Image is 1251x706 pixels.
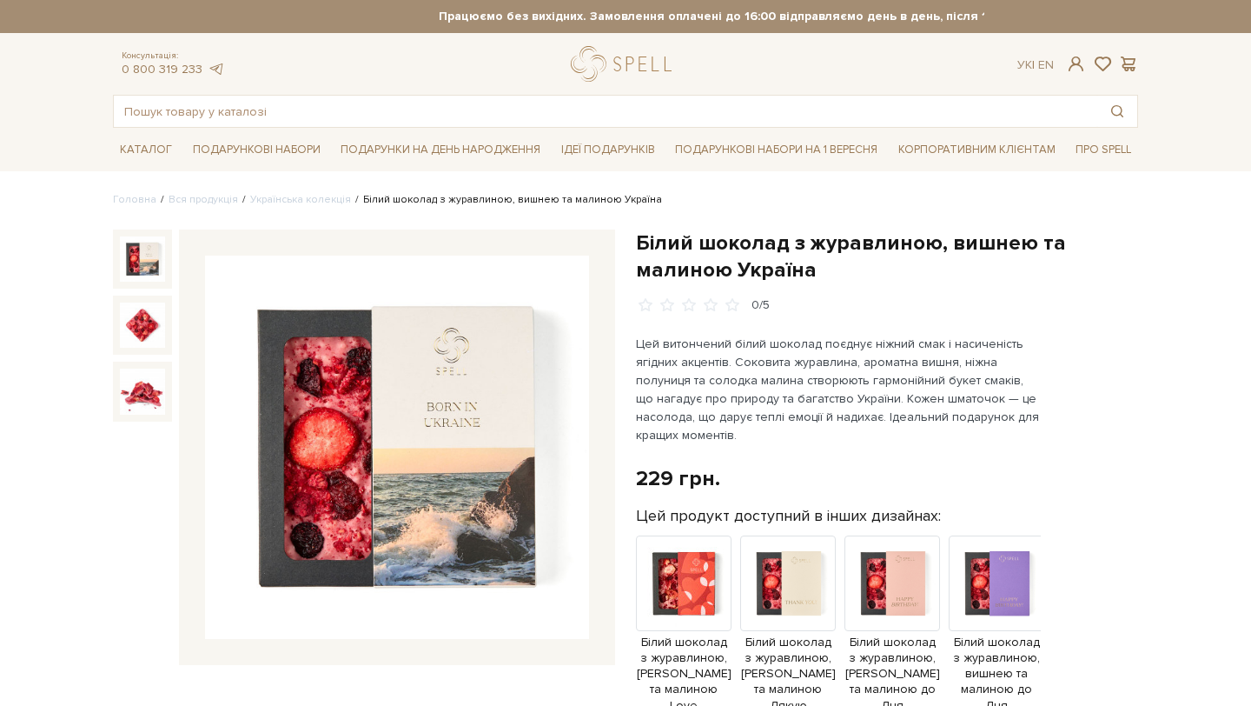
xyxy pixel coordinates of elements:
[740,536,836,631] img: Продукт
[891,135,1062,164] a: Корпоративним клієнтам
[351,192,662,208] li: Білий шоколад з журавлиною, вишнею та малиною Україна
[113,193,156,206] a: Головна
[1069,137,1138,163] span: Про Spell
[1032,57,1035,72] span: |
[949,536,1044,631] img: Продукт
[114,96,1097,127] input: Пошук товару у каталозі
[120,236,165,282] img: Білий шоколад з журавлиною, вишнею та малиною Україна
[636,506,941,526] label: Цей продукт доступний в інших дизайнах:
[250,193,351,206] a: Українська колекція
[120,369,165,414] img: Білий шоколад з журавлиною, вишнею та малиною Україна
[554,137,662,163] span: Ідеї подарунків
[113,137,179,163] span: Каталог
[751,297,770,314] div: 0/5
[1038,57,1054,72] a: En
[844,536,940,631] img: Продукт
[1017,57,1054,73] div: Ук
[668,135,884,164] a: Подарункові набори на 1 Вересня
[636,230,1138,283] h1: Білий шоколад з журавлиною, вишнею та малиною Україна
[636,536,731,631] img: Продукт
[122,50,224,62] span: Консультація:
[122,62,202,77] a: 0 800 319 233
[1097,96,1137,127] button: Пошук товару у каталозі
[636,465,720,492] div: 229 грн.
[205,256,589,640] img: Білий шоколад з журавлиною, вишнею та малиною Україна
[169,193,238,206] a: Вся продукція
[334,137,547,163] span: Подарунки на День народження
[207,62,224,77] a: telegram
[571,46,679,82] a: logo
[120,303,165,348] img: Білий шоколад з журавлиною, вишнею та малиною Україна
[186,137,328,163] span: Подарункові набори
[636,335,1043,444] p: Цей витончений білий шоколад поєднує ніжний смак і насиченість ягідних акцентів. Соковита журавли...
